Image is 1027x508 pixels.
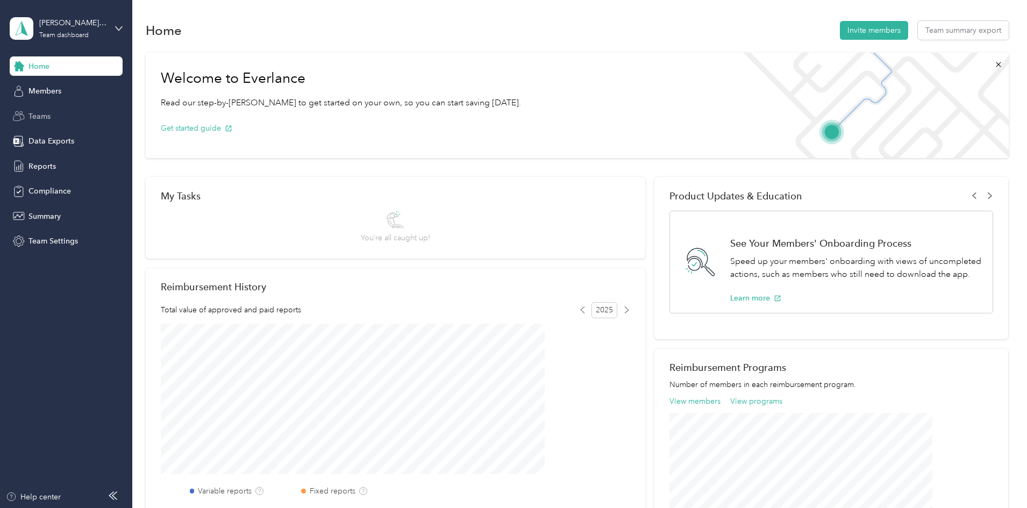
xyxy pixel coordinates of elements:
span: Product Updates & Education [669,190,802,202]
label: Fixed reports [310,485,355,497]
label: Variable reports [198,485,252,497]
span: Teams [28,111,51,122]
button: Get started guide [161,123,232,134]
span: Data Exports [28,135,74,147]
span: Reports [28,161,56,172]
p: Read our step-by-[PERSON_NAME] to get started on your own, so you can start saving [DATE]. [161,96,521,110]
span: Summary [28,211,61,222]
span: Members [28,85,61,97]
h1: Home [146,25,182,36]
button: View programs [730,396,782,407]
button: Invite members [840,21,908,40]
p: Number of members in each reimbursement program. [669,379,993,390]
p: Speed up your members' onboarding with views of uncompleted actions, such as members who still ne... [730,255,981,281]
h2: Reimbursement Programs [669,362,993,373]
iframe: Everlance-gr Chat Button Frame [967,448,1027,508]
div: My Tasks [161,190,630,202]
button: Learn more [730,292,781,304]
button: View members [669,396,721,407]
span: Compliance [28,185,71,197]
span: Total value of approved and paid reports [161,304,301,316]
button: Team summary export [918,21,1009,40]
span: Home [28,61,49,72]
div: Team dashboard [39,32,89,39]
h2: Reimbursement History [161,281,266,292]
span: Team Settings [28,235,78,247]
h1: Welcome to Everlance [161,70,521,87]
span: 2025 [591,302,617,318]
button: Help center [6,491,61,503]
img: Welcome to everlance [732,53,1008,158]
div: [PERSON_NAME] Teams [39,17,106,28]
h1: See Your Members' Onboarding Process [730,238,981,249]
span: You’re all caught up! [361,232,430,244]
